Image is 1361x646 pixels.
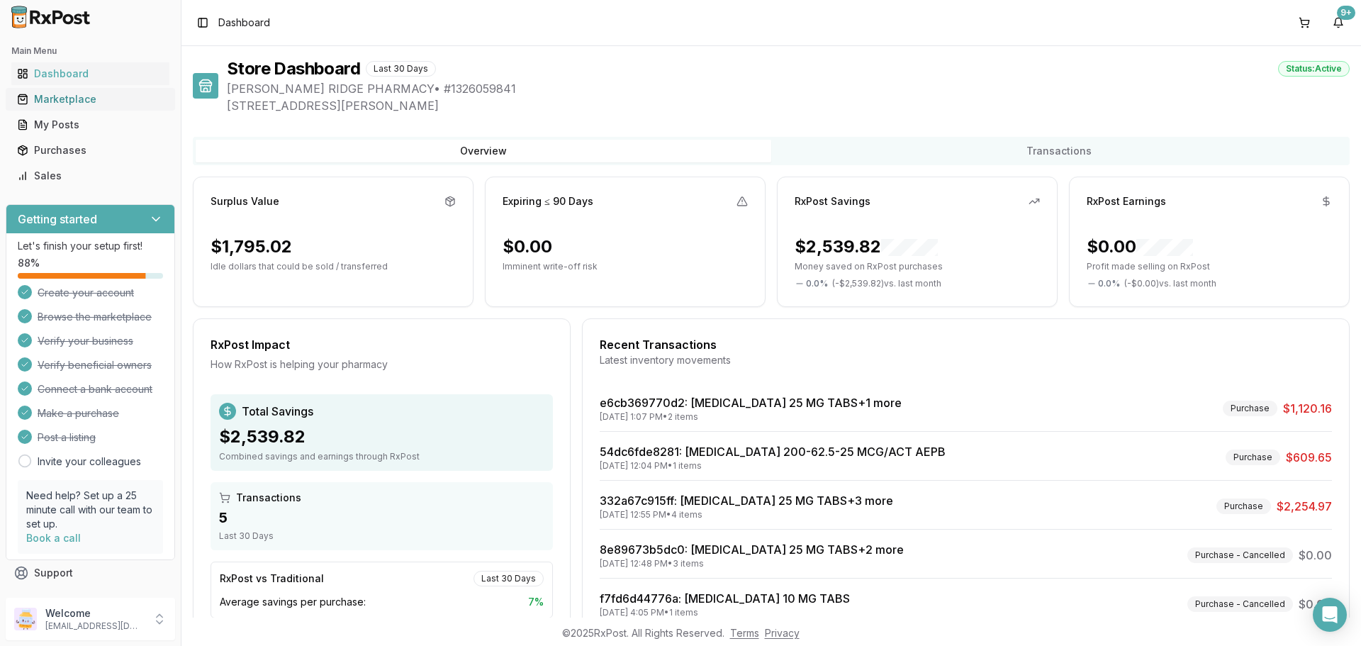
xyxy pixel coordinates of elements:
div: Purchase [1216,499,1271,514]
p: Idle dollars that could be sold / transferred [211,261,456,272]
div: $2,539.82 [219,425,544,448]
img: User avatar [14,608,37,630]
div: [DATE] 4:05 PM • 1 items [600,607,850,618]
div: Combined savings and earnings through RxPost [219,451,544,462]
div: Last 30 Days [474,571,544,586]
span: ( - $0.00 ) vs. last month [1124,278,1216,289]
a: Marketplace [11,87,169,112]
span: ( - $2,539.82 ) vs. last month [832,278,941,289]
a: Sales [11,163,169,189]
button: Sales [6,165,175,187]
div: Marketplace [17,92,164,106]
button: Support [6,560,175,586]
span: $0.00 [1299,547,1332,564]
span: Connect a bank account [38,382,152,396]
div: Dashboard [17,67,164,81]
div: RxPost Impact [211,336,553,353]
span: 0.0 % [1098,278,1120,289]
span: [STREET_ADDRESS][PERSON_NAME] [227,97,1350,114]
a: 8e89673b5dc0: [MEDICAL_DATA] 25 MG TABS+2 more [600,542,904,557]
a: 332a67c915ff: [MEDICAL_DATA] 25 MG TABS+3 more [600,494,893,508]
p: Money saved on RxPost purchases [795,261,1040,272]
div: Purchase - Cancelled [1187,596,1293,612]
a: e6cb369770d2: [MEDICAL_DATA] 25 MG TABS+1 more [600,396,902,410]
span: Make a purchase [38,406,119,421]
p: Need help? Set up a 25 minute call with our team to set up. [26,489,155,531]
span: Post a listing [38,430,96,445]
span: Verify your business [38,334,133,348]
div: Purchase [1223,401,1277,416]
a: f7fd6d44776a: [MEDICAL_DATA] 10 MG TABS [600,591,850,606]
p: Profit made selling on RxPost [1087,261,1332,272]
span: Dashboard [218,16,270,30]
span: $0.00 [1299,596,1332,613]
div: $1,795.02 [211,235,292,258]
h3: Getting started [18,211,97,228]
button: Marketplace [6,88,175,111]
button: Purchases [6,139,175,162]
a: Dashboard [11,61,169,87]
div: Purchase - Cancelled [1187,547,1293,563]
a: Invite your colleagues [38,455,141,469]
div: [DATE] 1:07 PM • 2 items [600,411,902,423]
span: Browse the marketplace [38,310,152,324]
div: Purchases [17,143,164,157]
span: 7 % [528,595,544,609]
span: Average savings per purchase: [220,595,366,609]
div: $0.00 [1087,235,1193,258]
span: $2,254.97 [1277,498,1332,515]
h2: Main Menu [11,45,169,57]
div: Purchase [1226,450,1280,465]
div: My Posts [17,118,164,132]
a: Book a call [26,532,81,544]
button: Dashboard [6,62,175,85]
a: Privacy [765,627,800,639]
a: 54dc6fde8281: [MEDICAL_DATA] 200-62.5-25 MCG/ACT AEPB [600,445,946,459]
div: RxPost Earnings [1087,194,1166,208]
div: Expiring ≤ 90 Days [503,194,593,208]
div: Recent Transactions [600,336,1332,353]
span: 88 % [18,256,40,270]
div: RxPost Savings [795,194,870,208]
h1: Store Dashboard [227,57,360,80]
div: [DATE] 12:48 PM • 3 items [600,558,904,569]
nav: breadcrumb [218,16,270,30]
div: Latest inventory movements [600,353,1332,367]
div: RxPost vs Traditional [220,572,324,586]
a: Terms [730,627,759,639]
span: Verify beneficial owners [38,358,152,372]
span: [PERSON_NAME] RIDGE PHARMACY • # 1326059841 [227,80,1350,97]
p: Welcome [45,606,144,620]
img: RxPost Logo [6,6,96,28]
span: Transactions [236,491,301,505]
div: $0.00 [503,235,552,258]
span: 0.0 % [806,278,828,289]
span: $609.65 [1286,449,1332,466]
span: Feedback [34,591,82,606]
button: Feedback [6,586,175,611]
div: 9+ [1337,6,1355,20]
div: Open Intercom Messenger [1313,598,1347,632]
button: 9+ [1327,11,1350,34]
button: My Posts [6,113,175,136]
div: $2,539.82 [795,235,938,258]
div: Last 30 Days [219,530,544,542]
p: [EMAIL_ADDRESS][DOMAIN_NAME] [45,620,144,632]
p: Let's finish your setup first! [18,239,163,253]
div: Surplus Value [211,194,279,208]
button: Overview [196,140,771,162]
a: Purchases [11,138,169,163]
div: How RxPost is helping your pharmacy [211,357,553,372]
div: 5 [219,508,544,528]
div: Sales [17,169,164,183]
div: [DATE] 12:55 PM • 4 items [600,509,893,520]
a: My Posts [11,112,169,138]
span: Create your account [38,286,134,300]
p: Imminent write-off risk [503,261,748,272]
span: $1,120.16 [1283,400,1332,417]
div: Last 30 Days [366,61,436,77]
div: [DATE] 12:04 PM • 1 items [600,460,946,472]
span: Total Savings [242,403,313,420]
div: Status: Active [1278,61,1350,77]
button: Transactions [771,140,1347,162]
